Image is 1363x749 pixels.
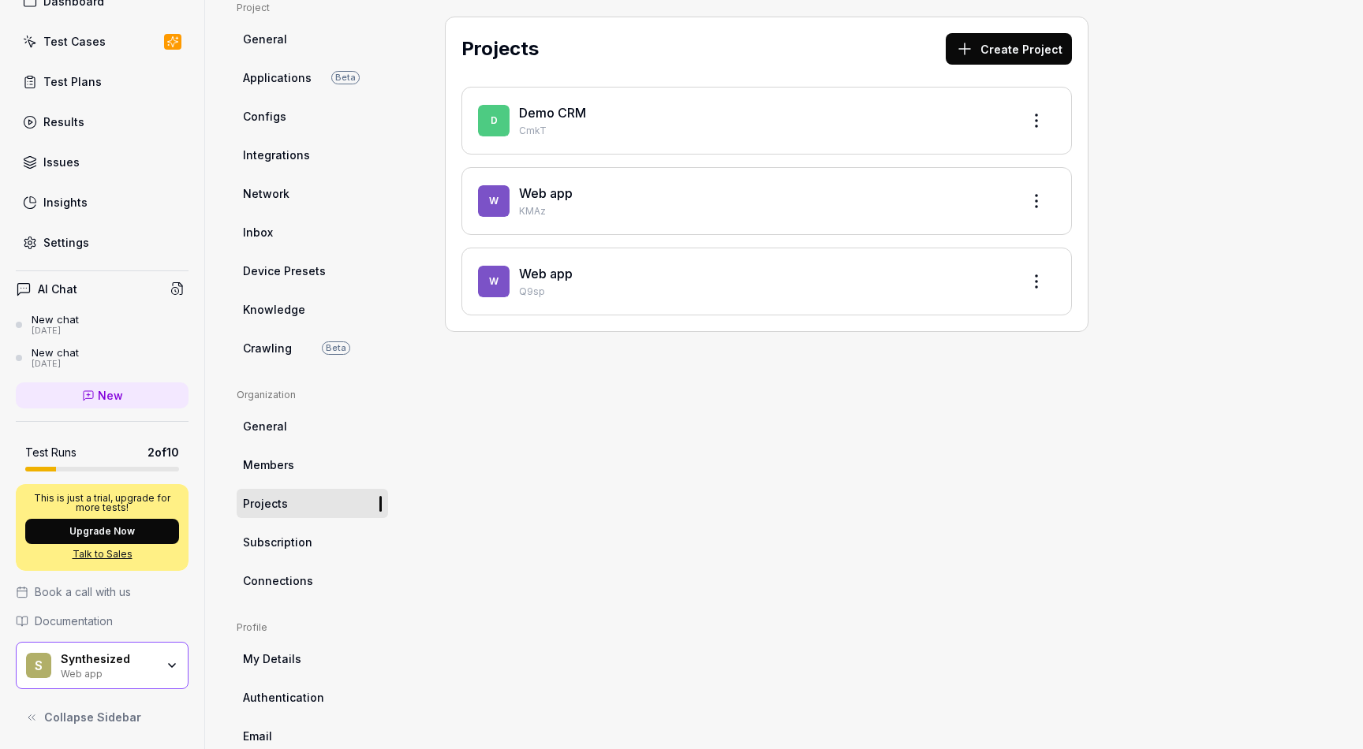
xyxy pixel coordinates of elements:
[478,266,510,297] span: W
[243,263,326,279] span: Device Presets
[243,689,324,706] span: Authentication
[519,204,1008,218] p: KMAz
[237,388,388,402] div: Organization
[26,653,51,678] span: S
[243,728,272,744] span: Email
[16,106,189,137] a: Results
[25,494,179,512] p: This is just a trial, upgrade for more tests!
[243,31,287,47] span: General
[237,295,388,324] a: Knowledge
[61,666,155,679] div: Web app
[519,105,586,121] a: Demo CRM
[32,326,79,337] div: [DATE]
[38,281,77,297] h4: AI Chat
[237,256,388,285] a: Device Presets
[243,301,305,318] span: Knowledge
[946,33,1072,65] button: Create Project
[32,313,79,326] div: New chat
[243,340,292,356] span: Crawling
[243,224,273,240] span: Inbox
[16,187,189,218] a: Insights
[16,382,189,408] a: New
[243,650,301,667] span: My Details
[237,412,388,441] a: General
[243,69,312,86] span: Applications
[237,218,388,247] a: Inbox
[43,194,88,211] div: Insights
[237,24,388,54] a: General
[237,102,388,131] a: Configs
[16,702,189,733] button: Collapse Sidebar
[237,683,388,712] a: Authentication
[237,179,388,208] a: Network
[35,613,113,629] span: Documentation
[35,583,131,600] span: Book a call with us
[43,114,84,130] div: Results
[237,1,388,15] div: Project
[16,583,189,600] a: Book a call with us
[243,418,287,434] span: General
[461,35,539,63] h2: Projects
[519,266,573,281] a: Web app
[237,63,388,92] a: ApplicationsBeta
[237,489,388,518] a: Projects
[237,620,388,635] div: Profile
[148,444,179,460] span: 2 of 10
[98,387,123,404] span: New
[478,185,510,217] span: W
[25,519,179,544] button: Upgrade Now
[43,33,106,50] div: Test Cases
[16,642,189,689] button: SSynthesizedWeb app
[25,445,77,460] h5: Test Runs
[237,334,388,363] a: CrawlingBeta
[16,227,189,258] a: Settings
[16,26,189,57] a: Test Cases
[44,709,141,725] span: Collapse Sidebar
[243,534,312,550] span: Subscription
[61,652,155,666] div: Synthesized
[243,108,286,125] span: Configs
[237,450,388,479] a: Members
[43,73,102,90] div: Test Plans
[243,572,313,589] span: Connections
[16,147,189,177] a: Issues
[16,346,189,370] a: New chat[DATE]
[16,313,189,337] a: New chat[DATE]
[478,105,510,136] span: D
[519,185,573,201] a: Web app
[25,547,179,561] a: Talk to Sales
[237,140,388,170] a: Integrations
[519,285,1008,299] p: Q9sp
[16,66,189,97] a: Test Plans
[43,154,80,170] div: Issues
[243,495,288,512] span: Projects
[243,147,310,163] span: Integrations
[322,341,350,355] span: Beta
[237,566,388,595] a: Connections
[237,644,388,673] a: My Details
[16,613,189,629] a: Documentation
[331,71,360,84] span: Beta
[243,185,289,202] span: Network
[32,359,79,370] div: [DATE]
[519,124,1008,138] p: CmkT
[243,456,294,473] span: Members
[43,234,89,251] div: Settings
[32,346,79,359] div: New chat
[237,527,388,557] a: Subscription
